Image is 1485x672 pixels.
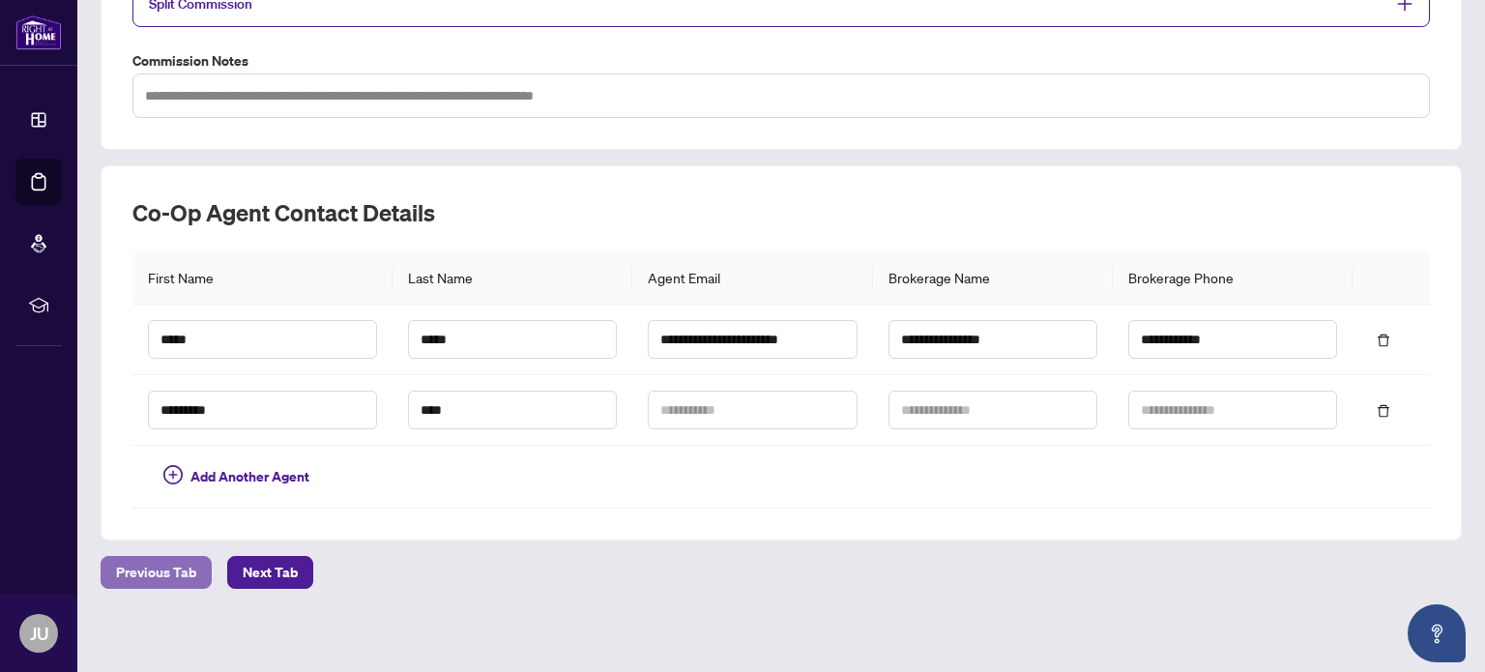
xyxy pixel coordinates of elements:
button: Open asap [1408,604,1466,662]
th: First Name [132,251,393,305]
span: JU [30,620,48,647]
label: Commission Notes [132,50,1430,72]
span: Add Another Agent [190,466,309,487]
span: Next Tab [243,557,298,588]
span: delete [1377,334,1390,347]
th: Brokerage Name [873,251,1113,305]
button: Add Another Agent [148,461,325,492]
th: Brokerage Phone [1113,251,1353,305]
span: delete [1377,404,1390,418]
button: Previous Tab [101,556,212,589]
h2: Co-op Agent Contact Details [132,197,1430,228]
span: plus-circle [163,465,183,484]
th: Last Name [393,251,632,305]
th: Agent Email [632,251,872,305]
img: logo [15,15,62,50]
span: Previous Tab [116,557,196,588]
button: Next Tab [227,556,313,589]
